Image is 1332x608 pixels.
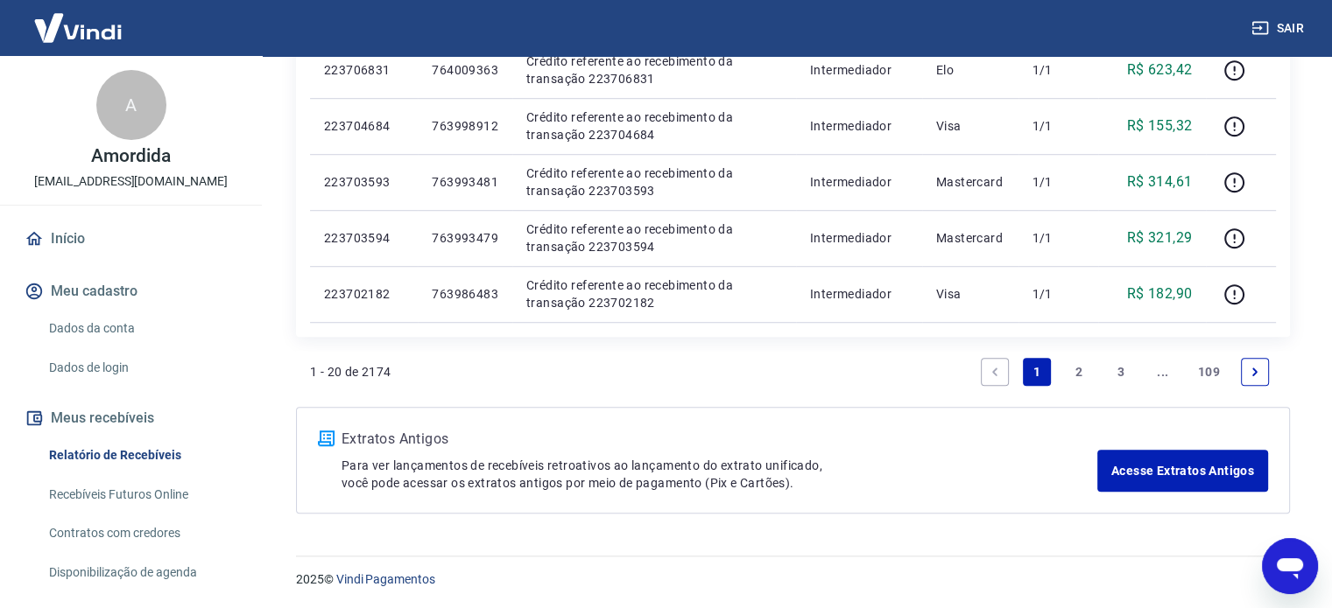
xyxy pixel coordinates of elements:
p: Extratos Antigos [342,429,1097,450]
a: Contratos com credores [42,515,241,551]
p: 1/1 [1032,117,1084,135]
p: Intermediador [810,117,908,135]
p: Crédito referente ao recebimento da transação 223703594 [526,220,782,255]
p: Crédito referente ao recebimento da transação 223706831 [526,52,782,87]
a: Next page [1241,358,1269,386]
p: 1/1 [1032,229,1084,247]
p: Intermediador [810,173,908,191]
p: 1/1 [1032,285,1084,303]
a: Recebíveis Futuros Online [42,477,241,513]
a: Page 1 is your current page [1023,358,1051,386]
p: Mastercard [936,173,1004,191]
p: Crédito referente ao recebimento da transação 223702182 [526,276,782,311]
button: Sair [1248,12,1311,45]
p: 763993479 [432,229,498,247]
p: 1 - 20 de 2174 [310,363,391,381]
p: R$ 623,42 [1127,59,1193,80]
a: Jump forward [1149,358,1177,386]
p: 763986483 [432,285,498,303]
p: Elo [936,61,1004,79]
p: Intermediador [810,229,908,247]
a: Page 3 [1107,358,1135,386]
p: 763993481 [432,173,498,191]
p: 223704684 [324,117,404,135]
p: R$ 182,90 [1127,283,1193,304]
div: A [96,70,166,140]
p: 223703594 [324,229,404,247]
p: Para ver lançamentos de recebíveis retroativos ao lançamento do extrato unificado, você pode aces... [342,457,1097,492]
p: 764009363 [432,61,498,79]
p: 223702182 [324,285,404,303]
p: Visa [936,117,1004,135]
iframe: Botão para abrir a janela de mensagens [1262,538,1318,594]
p: 223706831 [324,61,404,79]
img: Vindi [21,1,135,54]
p: 1/1 [1032,61,1084,79]
p: R$ 155,32 [1127,115,1193,136]
p: Visa [936,285,1004,303]
p: 763998912 [432,117,498,135]
p: R$ 321,29 [1127,227,1193,248]
a: Início [21,220,241,258]
a: Page 2 [1065,358,1093,386]
a: Acesse Extratos Antigos [1097,450,1268,492]
a: Relatório de Recebíveis [42,437,241,473]
p: Crédito referente ao recebimento da transação 223704684 [526,108,782,143]
button: Meus recebíveis [21,399,241,437]
a: Dados de login [42,350,241,386]
a: Dados da conta [42,311,241,346]
ul: Pagination [974,351,1276,393]
p: Amordida [91,147,171,165]
a: Disponibilização de agenda [42,555,241,591]
p: 2025 © [296,570,1290,589]
a: Page 109 [1191,358,1227,386]
p: Crédito referente ao recebimento da transação 223703593 [526,164,782,199]
button: Meu cadastro [21,272,241,311]
p: 1/1 [1032,173,1084,191]
a: Vindi Pagamentos [336,572,435,586]
p: R$ 314,61 [1127,171,1193,192]
p: [EMAIL_ADDRESS][DOMAIN_NAME] [34,172,228,191]
a: Previous page [981,358,1009,386]
p: Mastercard [936,229,1004,247]
p: Intermediador [810,285,908,303]
img: ícone [318,430,335,446]
p: 223703593 [324,173,404,191]
p: Intermediador [810,61,908,79]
